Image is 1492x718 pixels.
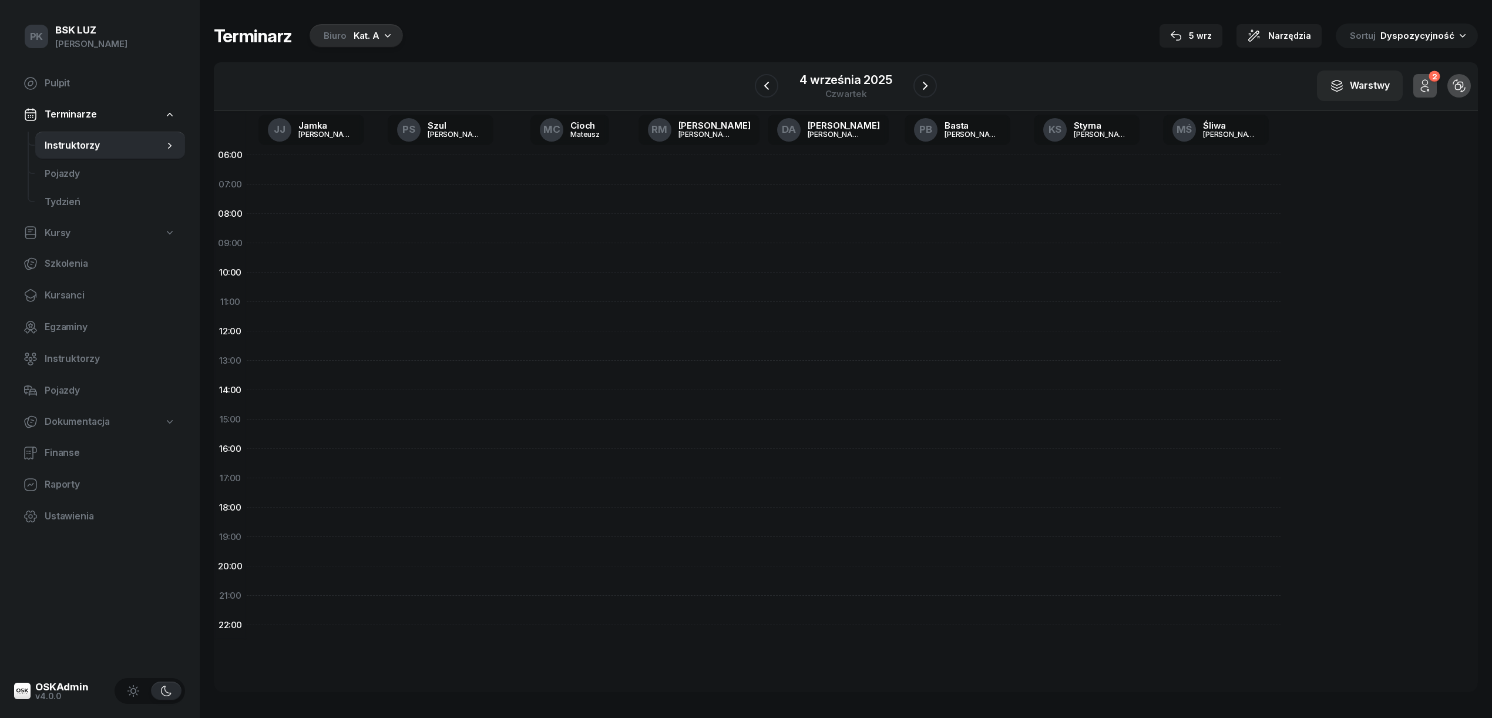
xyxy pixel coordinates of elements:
a: Dokumentacja [14,408,185,435]
span: Dokumentacja [45,414,110,430]
a: JJJamka[PERSON_NAME] [258,115,364,145]
span: MC [543,125,560,135]
div: 07:00 [214,170,247,199]
span: Egzaminy [45,320,176,335]
button: 5 wrz [1160,24,1222,48]
button: 2 [1413,74,1437,98]
div: [PERSON_NAME] [1074,130,1130,138]
a: Kursanci [14,281,185,310]
span: Dyspozycyjność [1380,30,1454,41]
div: 06:00 [214,140,247,170]
div: 15:00 [214,405,247,434]
button: Warstwy [1317,71,1403,101]
span: PS [402,125,415,135]
span: Sortuj [1350,28,1378,43]
div: 20:00 [214,552,247,581]
div: 4 września 2025 [799,74,892,86]
span: KS [1049,125,1062,135]
span: Tydzień [45,194,176,210]
span: Instruktorzy [45,351,176,367]
a: Szkolenia [14,250,185,278]
div: Biuro [324,29,347,43]
div: Styrna [1074,121,1130,130]
div: v4.0.0 [35,692,89,700]
div: Basta [945,121,1001,130]
div: 22:00 [214,610,247,640]
span: PK [30,32,43,42]
div: BSK LUZ [55,25,127,35]
a: Instruktorzy [14,345,185,373]
div: 2 [1429,71,1440,82]
div: [PERSON_NAME] [428,130,484,138]
a: Tydzień [35,188,185,216]
span: RM [651,125,667,135]
div: Warstwy [1330,78,1390,93]
div: Jamka [298,121,355,130]
div: 14:00 [214,375,247,405]
span: Pulpit [45,76,176,91]
div: Śliwa [1203,121,1259,130]
span: Instruktorzy [45,138,164,153]
a: KSStyrna[PERSON_NAME] [1034,115,1140,145]
a: MŚŚliwa[PERSON_NAME] [1163,115,1269,145]
a: Pulpit [14,69,185,98]
div: [PERSON_NAME] [678,130,735,138]
h1: Terminarz [214,25,292,46]
a: Pojazdy [35,160,185,188]
span: Pojazdy [45,383,176,398]
button: BiuroKat. A [306,24,403,48]
a: Instruktorzy [35,132,185,160]
span: Pojazdy [45,166,176,182]
img: logo-xs@2x.png [14,683,31,699]
a: Pojazdy [14,377,185,405]
button: Narzędzia [1236,24,1322,48]
div: [PERSON_NAME] [678,121,751,130]
div: 09:00 [214,229,247,258]
div: 18:00 [214,493,247,522]
div: OSKAdmin [35,682,89,692]
div: Kat. A [354,29,379,43]
span: Kursy [45,226,70,241]
span: Narzędzia [1268,29,1311,43]
a: MCCiochMateusz [530,115,609,145]
div: 11:00 [214,287,247,317]
a: Finanse [14,439,185,467]
div: czwartek [799,89,892,98]
span: Kursanci [45,288,176,303]
div: 10:00 [214,258,247,287]
div: 13:00 [214,346,247,375]
span: Ustawienia [45,509,176,524]
div: Cioch [570,121,600,130]
a: RM[PERSON_NAME][PERSON_NAME] [639,115,760,145]
span: MŚ [1177,125,1192,135]
a: PSSzul[PERSON_NAME] [388,115,493,145]
span: PB [919,125,932,135]
div: Mateusz [570,130,600,138]
a: PBBasta[PERSON_NAME] [905,115,1010,145]
div: 16:00 [214,434,247,464]
a: DA[PERSON_NAME][PERSON_NAME] [768,115,889,145]
div: [PERSON_NAME] [808,130,864,138]
div: [PERSON_NAME] [298,130,355,138]
div: [PERSON_NAME] [55,36,127,52]
a: Raporty [14,471,185,499]
div: 08:00 [214,199,247,229]
span: Terminarze [45,107,96,122]
div: 19:00 [214,522,247,552]
a: Terminarze [14,101,185,128]
div: [PERSON_NAME] [808,121,880,130]
div: [PERSON_NAME] [945,130,1001,138]
a: Ustawienia [14,502,185,531]
span: Raporty [45,477,176,492]
a: Egzaminy [14,313,185,341]
a: Kursy [14,220,185,247]
button: Sortuj Dyspozycyjność [1336,24,1478,48]
span: JJ [274,125,285,135]
span: DA [782,125,796,135]
div: [PERSON_NAME] [1203,130,1259,138]
span: Szkolenia [45,256,176,271]
div: 21:00 [214,581,247,610]
div: 5 wrz [1170,29,1212,43]
div: 17:00 [214,464,247,493]
div: 12:00 [214,317,247,346]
